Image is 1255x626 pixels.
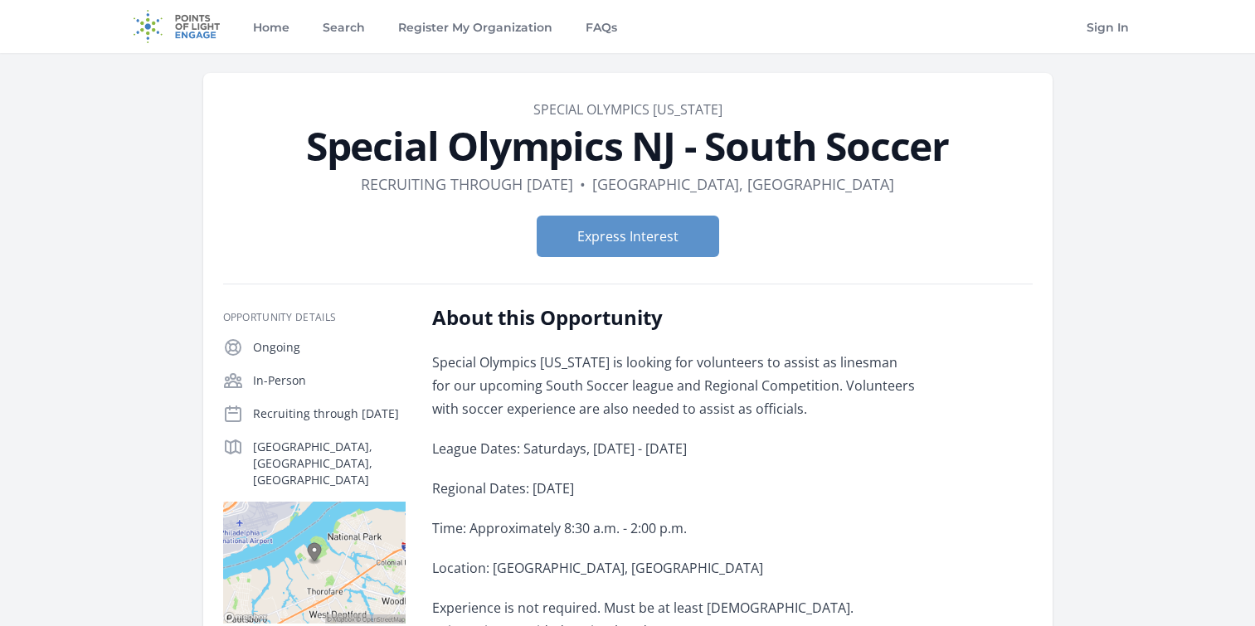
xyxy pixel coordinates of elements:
div: • [580,172,586,196]
p: [GEOGRAPHIC_DATA], [GEOGRAPHIC_DATA], [GEOGRAPHIC_DATA] [253,439,406,488]
a: Special Olympics [US_STATE] [533,100,722,119]
p: In-Person [253,372,406,389]
img: Map [223,502,406,624]
h3: Opportunity Details [223,311,406,324]
p: Regional Dates: [DATE] [432,477,917,500]
p: Ongoing [253,339,406,356]
p: Special Olympics [US_STATE] is looking for volunteers to assist as linesman for our upcoming Sout... [432,351,917,420]
p: Location: [GEOGRAPHIC_DATA], [GEOGRAPHIC_DATA] [432,556,917,580]
dd: Recruiting through [DATE] [361,172,573,196]
p: Time: Approximately 8:30 a.m. - 2:00 p.m. [432,517,917,540]
dd: [GEOGRAPHIC_DATA], [GEOGRAPHIC_DATA] [592,172,894,196]
h1: Special Olympics NJ - South Soccer [223,126,1033,166]
p: Recruiting through [DATE] [253,405,406,422]
button: Express Interest [537,216,719,257]
p: League Dates: Saturdays, [DATE] - [DATE] [432,437,917,460]
h2: About this Opportunity [432,304,917,331]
